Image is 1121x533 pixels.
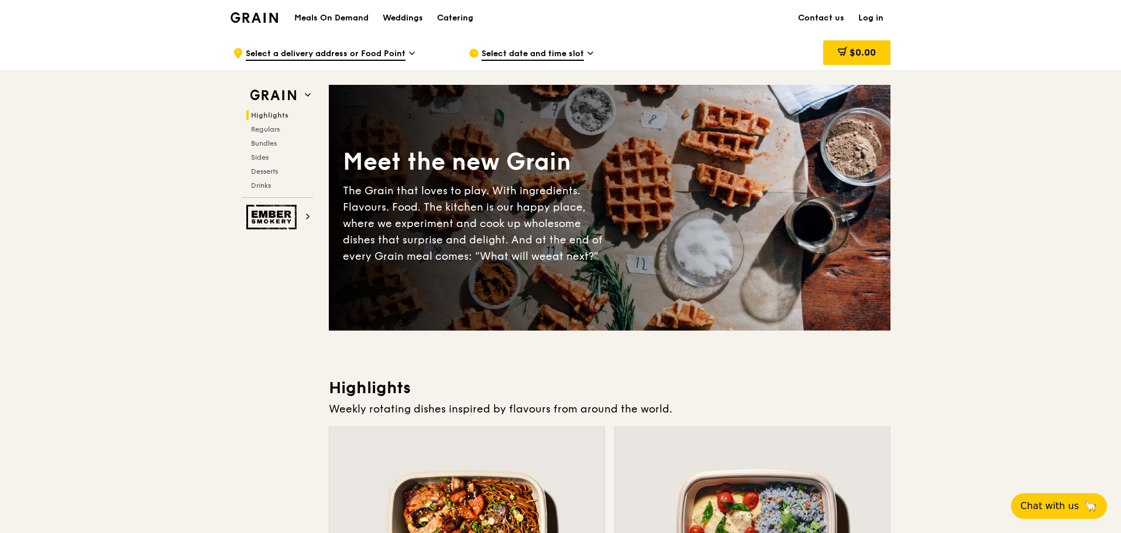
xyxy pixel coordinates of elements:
span: Desserts [251,167,278,176]
span: eat next?” [546,250,599,263]
h1: Meals On Demand [294,12,369,24]
span: Drinks [251,181,271,190]
span: $0.00 [850,47,876,58]
span: Regulars [251,125,280,133]
span: Select date and time slot [482,48,584,61]
button: Chat with us🦙 [1011,493,1107,519]
a: Contact us [791,1,851,36]
div: Meet the new Grain [343,146,610,178]
div: Weddings [383,1,423,36]
span: Chat with us [1020,499,1079,513]
a: Weddings [376,1,430,36]
div: The Grain that loves to play. With ingredients. Flavours. Food. The kitchen is our happy place, w... [343,183,610,264]
a: Log in [851,1,890,36]
img: Ember Smokery web logo [246,205,300,229]
div: Weekly rotating dishes inspired by flavours from around the world. [329,401,890,417]
img: Grain [231,12,278,23]
div: Catering [437,1,473,36]
img: Grain web logo [246,85,300,106]
span: Select a delivery address or Food Point [246,48,405,61]
span: 🦙 [1084,499,1098,513]
span: Highlights [251,111,288,119]
span: Bundles [251,139,277,147]
span: Sides [251,153,269,161]
a: Catering [430,1,480,36]
h3: Highlights [329,377,890,398]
